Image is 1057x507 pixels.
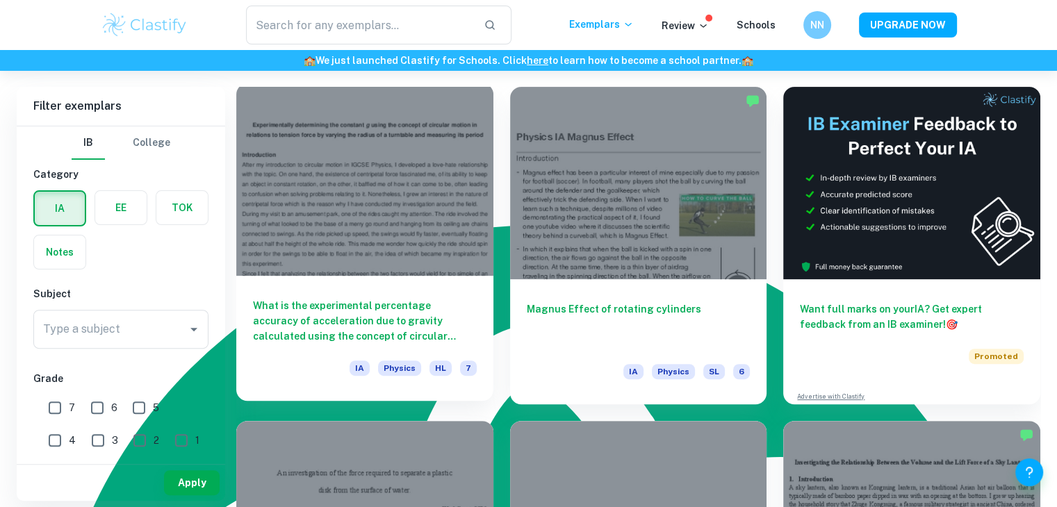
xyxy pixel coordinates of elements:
h6: We just launched Clastify for Schools. Click to learn how to become a school partner. [3,53,1054,68]
input: Search for any exemplars... [246,6,473,44]
h6: Magnus Effect of rotating cylinders [527,301,751,347]
span: 6 [733,364,750,379]
span: Physics [378,360,421,376]
span: 7 [69,400,75,415]
button: Apply [164,470,220,495]
span: Physics [652,364,695,379]
p: Exemplars [569,17,634,32]
img: Thumbnail [783,87,1040,279]
span: 3 [112,433,118,448]
span: 2 [154,433,159,448]
img: Clastify logo [101,11,189,39]
span: Promoted [969,349,1024,364]
a: Magnus Effect of rotating cylindersIAPhysicsSL6 [510,87,767,404]
span: IA [350,360,370,376]
h6: What is the experimental percentage accuracy of acceleration due to gravity calculated using the ... [253,298,477,344]
span: 5 [153,400,159,415]
button: Open [184,319,204,339]
a: Advertise with Clastify [797,392,865,401]
button: UPGRADE NOW [859,13,957,38]
button: Help and Feedback [1015,458,1043,486]
span: 6 [111,400,117,415]
a: Want full marks on yourIA? Get expert feedback from an IB examiner!PromotedAdvertise with Clastify [783,87,1040,404]
a: Schools [737,19,776,31]
button: IA [35,192,85,225]
h6: NN [809,17,825,33]
button: TOK [156,191,208,224]
span: 1 [195,433,199,448]
span: 🎯 [946,319,958,330]
h6: Subject [33,286,208,301]
button: Notes [34,235,85,269]
img: Marked [746,94,760,108]
span: IA [623,364,644,379]
button: College [133,126,170,160]
h6: Category [33,167,208,182]
button: IB [72,126,105,160]
h6: Want full marks on your IA ? Get expert feedback from an IB examiner! [800,301,1024,332]
a: here [527,55,548,66]
p: Review [662,18,709,33]
span: HL [429,360,452,376]
h6: Filter exemplars [17,87,225,126]
a: What is the experimental percentage accuracy of acceleration due to gravity calculated using the ... [236,87,493,404]
img: Marked [1019,428,1033,442]
button: NN [803,11,831,39]
div: Filter type choice [72,126,170,160]
span: SL [703,364,725,379]
h6: Grade [33,371,208,386]
span: 🏫 [741,55,753,66]
button: EE [95,191,147,224]
span: 🏫 [304,55,316,66]
span: 4 [69,433,76,448]
span: 7 [460,360,477,376]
